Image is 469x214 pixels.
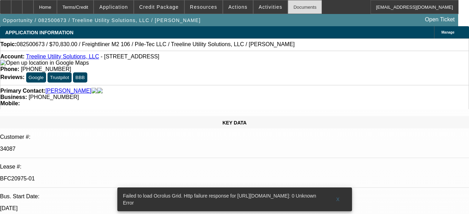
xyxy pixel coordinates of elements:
img: facebook-icon.png [91,88,97,94]
button: Application [94,0,133,14]
span: Manage [441,30,454,34]
button: Trustpilot [47,72,71,83]
button: X [327,193,349,206]
strong: Account: [0,53,24,59]
span: Opportunity / 082500673 / Treeline Utility Solutions, LLC / [PERSON_NAME] [3,17,201,23]
img: Open up location in Google Maps [0,60,89,66]
strong: Reviews: [0,74,24,80]
span: [PHONE_NUMBER] [29,94,79,100]
span: - [STREET_ADDRESS] [101,53,159,59]
a: Open Ticket [422,14,457,26]
button: Credit Package [134,0,184,14]
button: Activities [254,0,288,14]
strong: Business: [0,94,27,100]
strong: Mobile: [0,100,20,106]
span: 082500673 / $70,830.00 / Freightliner M2 106 / Pile-Tec LLC / Treeline Utility Solutions, LLC / [... [17,41,295,48]
span: X [336,197,340,202]
button: Actions [223,0,253,14]
span: APPLICATION INFORMATION [5,30,73,35]
span: Activities [259,4,283,10]
a: [PERSON_NAME] [45,88,91,94]
img: linkedin-icon.png [97,88,103,94]
span: Actions [228,4,248,10]
a: View Google Maps [0,60,89,66]
span: Resources [190,4,217,10]
span: KEY DATA [222,120,247,126]
strong: Phone: [0,66,19,72]
div: Failed to load Ocrolus Grid. Http failure response for [URL][DOMAIN_NAME]: 0 Unknown Error [117,187,327,211]
button: Google [26,72,46,83]
button: BBB [73,72,87,83]
span: [PHONE_NUMBER] [21,66,71,72]
a: Treeline Utility Solutions, LLC [26,53,99,59]
span: Application [99,4,128,10]
button: Resources [185,0,222,14]
span: Credit Package [139,4,179,10]
strong: Topic: [0,41,17,48]
strong: Primary Contact: [0,88,45,94]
